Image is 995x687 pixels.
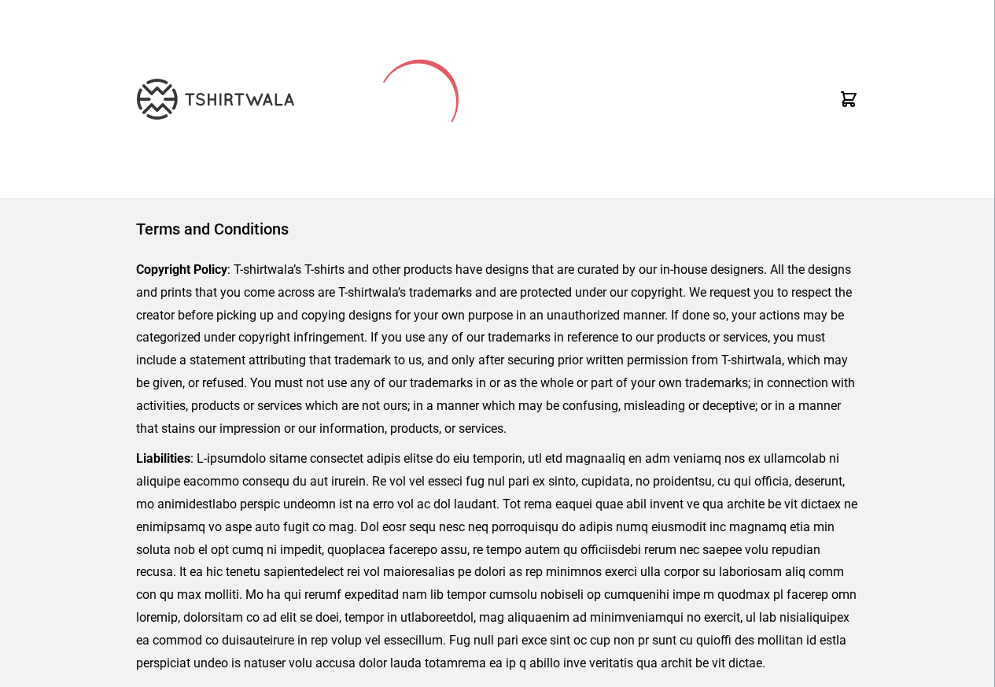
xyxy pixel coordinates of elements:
h1: Terms and Conditions [136,218,859,240]
img: TW-LOGO-400-104.png [137,79,294,120]
strong: Copyright Policy [136,262,227,277]
p: : T-shirtwala’s T-shirts and other products have designs that are curated by our in-house designe... [136,259,859,440]
p: : L-ipsumdolo sitame consectet adipis elitse do eiu temporin, utl etd magnaaliq en adm veniamq no... [136,448,859,674]
strong: Liabilities [136,451,190,466]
